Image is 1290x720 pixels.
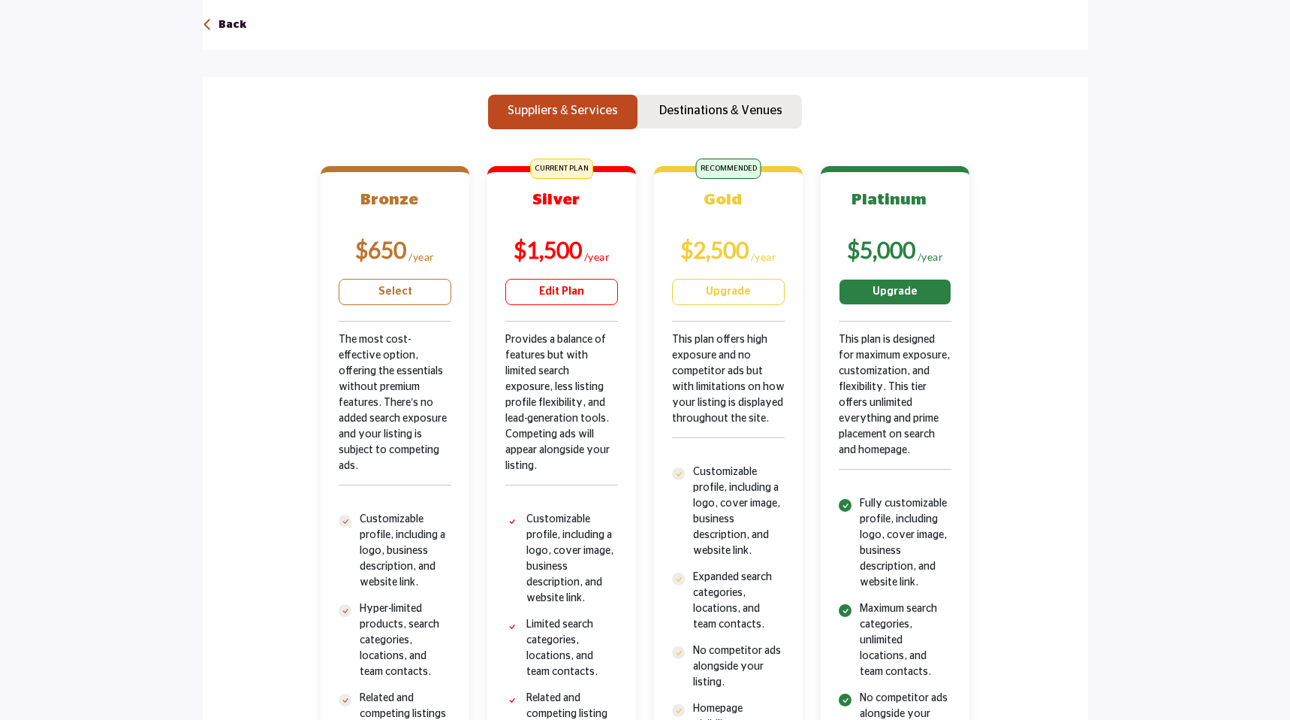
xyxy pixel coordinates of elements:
[680,236,749,263] b: $2,500
[514,236,582,263] b: $1,500
[693,464,785,559] p: Customizable profile, including a logo, cover image, business description, and website link.
[584,250,610,263] sub: /year
[839,332,951,496] div: This plan is designed for maximum exposure, customization, and flexibility. This tier offers unli...
[672,279,785,305] a: Upgrade
[704,192,742,207] b: Gold
[640,95,802,129] button: Destinations & Venues
[526,512,618,607] p: Customizable profile, including a logo, cover image, business description, and website link.
[408,250,435,263] sub: /year
[532,192,580,207] b: Silver
[696,159,761,179] span: RECOMMENDED
[751,250,777,263] sub: /year
[659,101,782,119] p: Destinations & Venues
[672,332,785,464] div: This plan offers high exposure and no competitor ads but with limitations on how your listing is ...
[339,279,451,305] a: Select
[219,17,247,32] p: Back
[847,236,915,263] b: $5,000
[488,95,637,129] button: Suppliers & Services
[360,601,451,680] p: Hyper-limited products, search categories, locations, and team contacts.
[360,512,451,591] p: Customizable profile, including a logo, business description, and website link.
[530,159,593,179] span: CURRENT PLAN
[360,192,418,207] b: Bronze
[355,236,406,263] b: $650
[508,101,618,119] p: Suppliers & Services
[918,250,944,263] sub: /year
[693,570,785,633] p: Expanded search categories, locations, and team contacts.
[526,617,618,680] p: Limited search categories, locations, and team contacts.
[860,496,951,591] p: Fully customizable profile, including logo, cover image, business description, and website link.
[505,332,618,512] div: Provides a balance of features but with limited search exposure, less listing profile flexibility...
[860,601,951,680] p: Maximum search categories, unlimited locations, and team contacts.
[693,643,785,691] p: No competitor ads alongside your listing.
[851,192,927,207] b: Platinum
[839,279,951,305] a: Upgrade
[505,279,618,305] a: Edit Plan
[339,332,451,512] div: The most cost-effective option, offering the essentials without premium features. There’s no adde...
